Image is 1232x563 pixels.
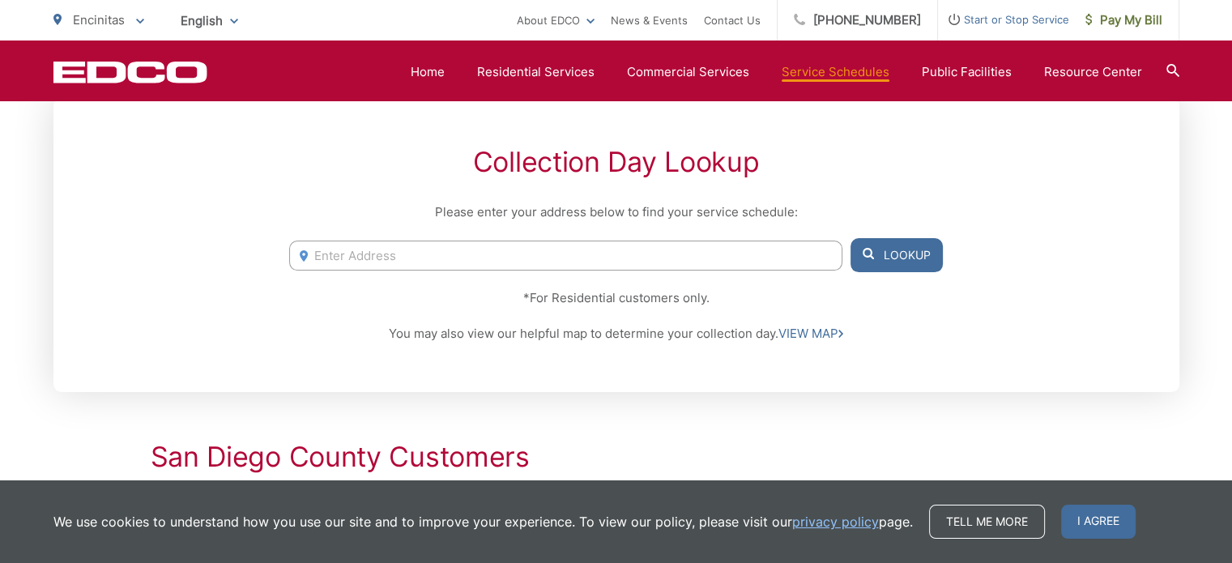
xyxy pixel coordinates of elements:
[151,441,1082,473] h2: San Diego County Customers
[477,62,595,82] a: Residential Services
[922,62,1012,82] a: Public Facilities
[627,62,749,82] a: Commercial Services
[411,62,445,82] a: Home
[53,512,913,531] p: We use cookies to understand how you use our site and to improve your experience. To view our pol...
[289,241,842,271] input: Enter Address
[778,324,843,343] a: VIEW MAP
[73,12,125,28] span: Encinitas
[1061,505,1136,539] span: I agree
[289,203,942,222] p: Please enter your address below to find your service schedule:
[289,146,942,178] h2: Collection Day Lookup
[704,11,761,30] a: Contact Us
[53,61,207,83] a: EDCD logo. Return to the homepage.
[289,288,942,308] p: *For Residential customers only.
[289,324,942,343] p: You may also view our helpful map to determine your collection day.
[517,11,595,30] a: About EDCO
[792,512,879,531] a: privacy policy
[168,6,250,35] span: English
[929,505,1045,539] a: Tell me more
[1085,11,1162,30] span: Pay My Bill
[850,238,943,272] button: Lookup
[1044,62,1142,82] a: Resource Center
[782,62,889,82] a: Service Schedules
[611,11,688,30] a: News & Events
